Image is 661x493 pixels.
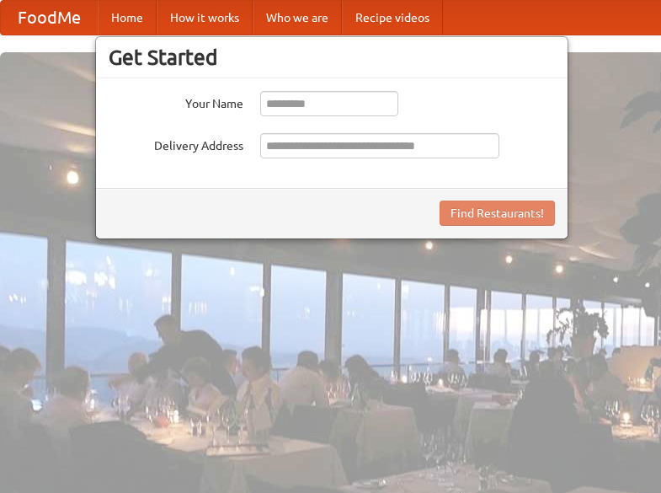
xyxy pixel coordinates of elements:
[1,1,98,35] a: FoodMe
[109,45,555,70] h3: Get Started
[440,201,555,226] button: Find Restaurants!
[253,1,342,35] a: Who we are
[109,133,243,154] label: Delivery Address
[157,1,253,35] a: How it works
[109,91,243,112] label: Your Name
[342,1,443,35] a: Recipe videos
[98,1,157,35] a: Home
